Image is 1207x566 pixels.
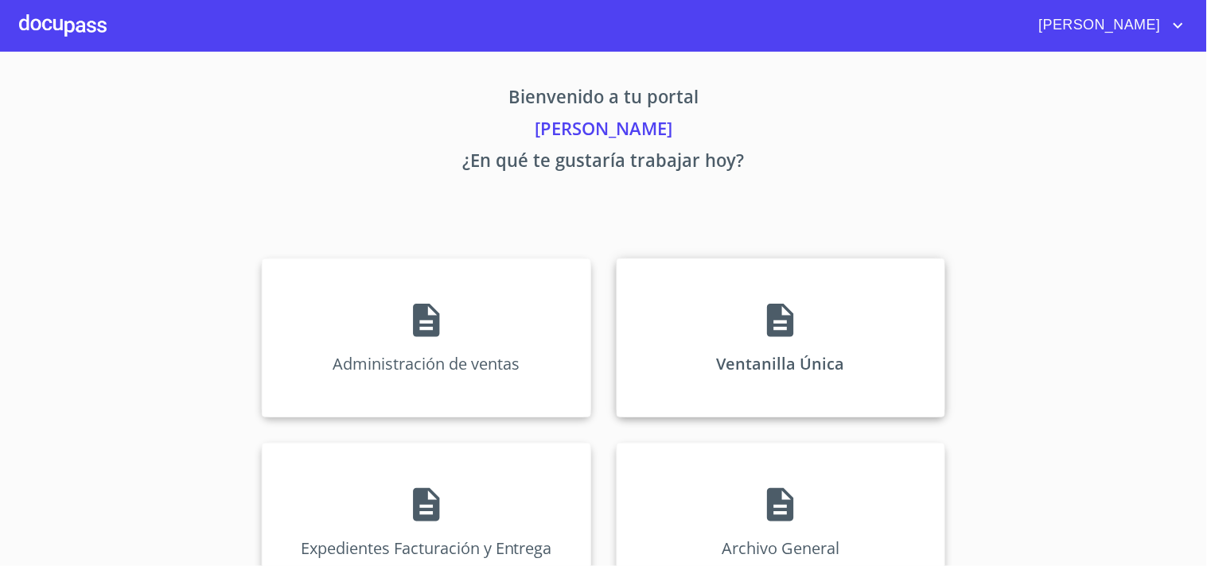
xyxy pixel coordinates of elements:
p: Ventanilla Única [717,353,845,374]
p: ¿En qué te gustaría trabajar hoy? [114,147,1094,179]
span: [PERSON_NAME] [1027,13,1169,38]
button: account of current user [1027,13,1188,38]
p: Bienvenido a tu portal [114,83,1094,115]
p: Archivo General [722,537,839,559]
p: Administración de ventas [333,353,520,374]
p: Expedientes Facturación y Entrega [301,537,552,559]
p: [PERSON_NAME] [114,115,1094,147]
